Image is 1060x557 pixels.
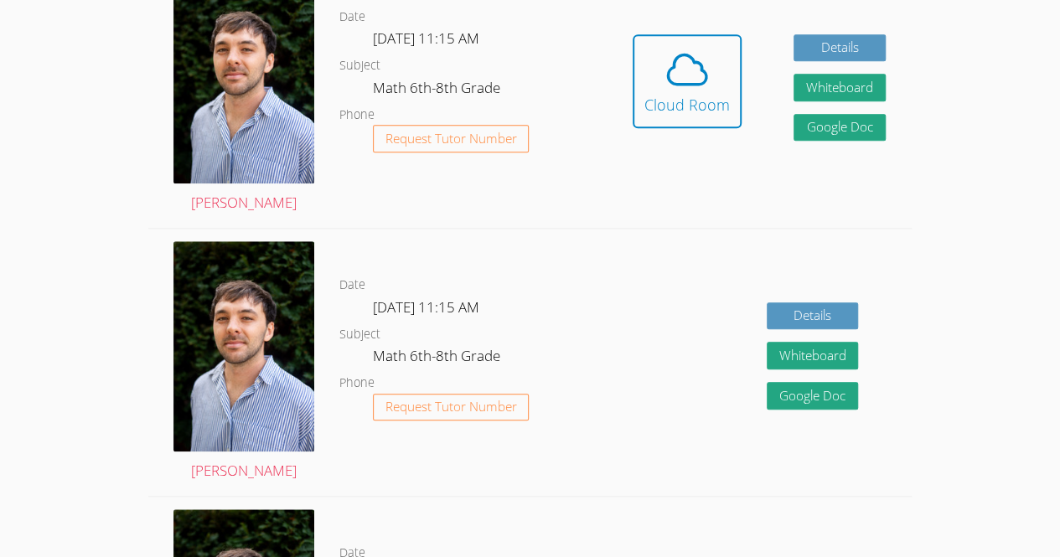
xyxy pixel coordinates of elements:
[767,382,859,410] a: Google Doc
[373,394,530,421] button: Request Tutor Number
[339,324,380,345] dt: Subject
[385,400,517,413] span: Request Tutor Number
[633,34,742,128] button: Cloud Room
[339,373,375,394] dt: Phone
[339,105,375,126] dt: Phone
[373,76,504,105] dd: Math 6th-8th Grade
[794,34,886,62] a: Details
[373,297,479,317] span: [DATE] 11:15 AM
[373,28,479,48] span: [DATE] 11:15 AM
[794,74,886,101] button: Whiteboard
[339,7,365,28] dt: Date
[373,125,530,152] button: Request Tutor Number
[373,344,504,373] dd: Math 6th-8th Grade
[339,55,380,76] dt: Subject
[339,275,365,296] dt: Date
[767,342,859,369] button: Whiteboard
[173,241,314,452] img: profile.jpg
[794,114,886,142] a: Google Doc
[767,302,859,330] a: Details
[173,241,314,483] a: [PERSON_NAME]
[385,132,517,145] span: Request Tutor Number
[644,93,730,116] div: Cloud Room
